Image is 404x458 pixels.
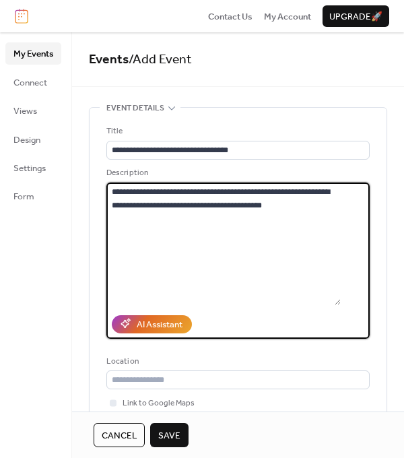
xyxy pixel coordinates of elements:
a: My Account [264,9,311,23]
button: Upgrade🚀 [323,5,389,27]
button: Save [150,423,189,447]
span: Link to Google Maps [123,397,195,410]
a: Contact Us [208,9,252,23]
a: Design [5,129,61,150]
a: Views [5,100,61,121]
span: My Account [264,10,311,24]
span: / Add Event [129,47,192,72]
div: AI Assistant [137,318,182,331]
div: Location [106,355,367,368]
div: Title [106,125,367,138]
span: Form [13,190,34,203]
span: Upgrade 🚀 [329,10,382,24]
button: AI Assistant [112,315,192,333]
div: Description [106,166,367,180]
span: Design [13,133,40,147]
a: Form [5,185,61,207]
a: Settings [5,157,61,178]
span: Save [158,429,180,443]
a: Connect [5,71,61,93]
span: Connect [13,76,47,90]
a: My Events [5,42,61,64]
span: My Events [13,47,53,61]
span: Settings [13,162,46,175]
span: Views [13,104,37,118]
img: logo [15,9,28,24]
button: Cancel [94,423,145,447]
a: Events [89,47,129,72]
span: Contact Us [208,10,252,24]
span: Event details [106,102,164,115]
span: Cancel [102,429,137,443]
